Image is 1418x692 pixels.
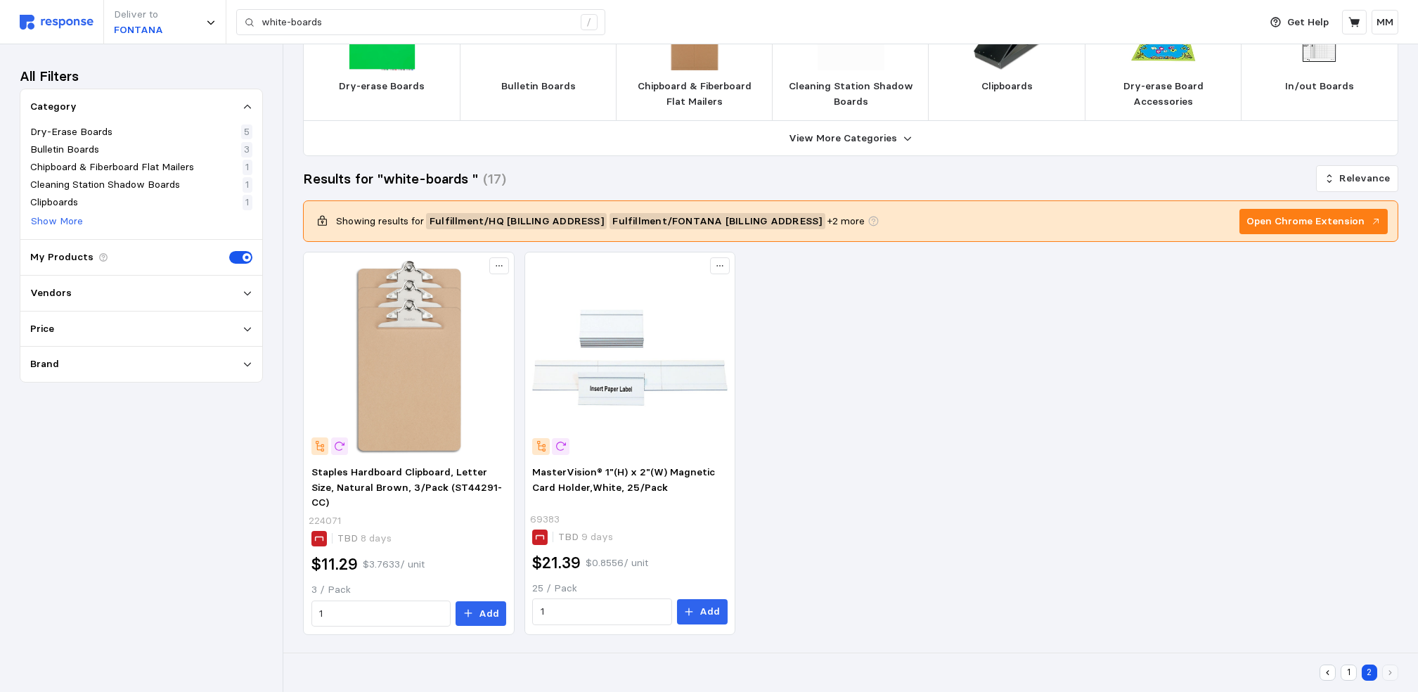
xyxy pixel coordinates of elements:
[530,512,560,527] p: 69383
[628,79,761,109] p: Chipboard & Fiberboard Flat Mailers
[532,552,581,574] h2: $21.39
[244,142,250,158] p: 3
[1285,79,1354,94] p: In/out Boards
[1239,209,1388,234] button: Open Chrome Extension
[30,195,78,210] p: Clipboards
[1372,10,1398,34] button: MM
[30,213,84,230] button: Show More
[303,169,478,188] h3: Results for "white-boards "
[558,530,613,545] p: TBD
[244,124,250,140] p: 5
[336,214,424,229] p: Showing results for
[309,513,342,529] p: 224071
[30,286,72,301] p: Vendors
[1097,79,1230,109] p: Dry-erase Board Accessories
[30,177,180,193] p: Cleaning Station Shadow Boards
[262,10,573,35] input: Search for a product name or SKU
[579,530,613,543] span: 9 days
[586,556,648,571] p: $0.8556 / unit
[337,531,392,546] p: TBD
[30,160,194,175] p: Chipboard & Fiberboard Flat Mailers
[31,214,83,229] p: Show More
[30,99,77,115] p: Category
[456,601,506,627] button: Add
[1288,15,1329,30] p: Get Help
[340,79,425,94] p: Dry-erase Boards
[30,142,99,158] p: Bulletin Boards
[245,160,250,175] p: 1
[311,582,506,598] p: 3 / Pack
[532,260,727,455] img: s0518057_sc7
[20,67,79,86] h3: All Filters
[245,195,250,210] p: 1
[319,601,442,627] input: Qty
[430,214,604,229] span: Fulfillment / HQ [BILLING ADDRESS]
[581,14,598,31] div: /
[677,599,728,624] button: Add
[363,557,425,572] p: $3.7633 / unit
[304,121,1398,155] button: View More Categories
[612,214,822,229] span: Fulfillment / FONTANA [BILLING ADDRESS]
[114,7,163,23] p: Deliver to
[311,553,358,575] h2: $11.29
[1377,15,1393,30] p: MM
[30,321,54,337] p: Price
[20,15,94,30] img: svg%3e
[789,131,897,146] p: View More Categories
[981,79,1033,94] p: Clipboards
[827,214,865,229] span: + 2 more
[532,581,727,596] p: 25 / Pack
[483,169,506,188] h3: (17)
[358,532,392,544] span: 8 days
[532,466,715,494] span: MasterVision® 1"(H) x 2"(W) Magnetic Card Holder,White, 25/Pack
[1362,665,1378,681] button: 2
[1316,165,1398,192] button: Relevance
[30,357,59,372] p: Brand
[30,250,94,265] p: My Products
[114,23,163,38] p: FONTANA
[1247,214,1365,229] p: Open Chrome Extension
[501,79,576,94] p: Bulletin Boards
[245,177,250,193] p: 1
[311,260,506,455] img: AB27999E-047C-4858-945118F559F6A817_sc7
[784,79,917,109] p: Cleaning Station Shadow Boards
[311,466,502,508] span: Staples Hardboard Clipboard, Letter Size, Natural Brown, 3/Pack (ST44291-CC)
[1340,171,1391,186] p: Relevance
[479,606,499,622] p: Add
[1341,665,1357,681] button: 1
[1262,9,1338,36] button: Get Help
[541,599,664,624] input: Qty
[30,124,112,140] p: Dry-Erase Boards
[700,604,720,620] p: Add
